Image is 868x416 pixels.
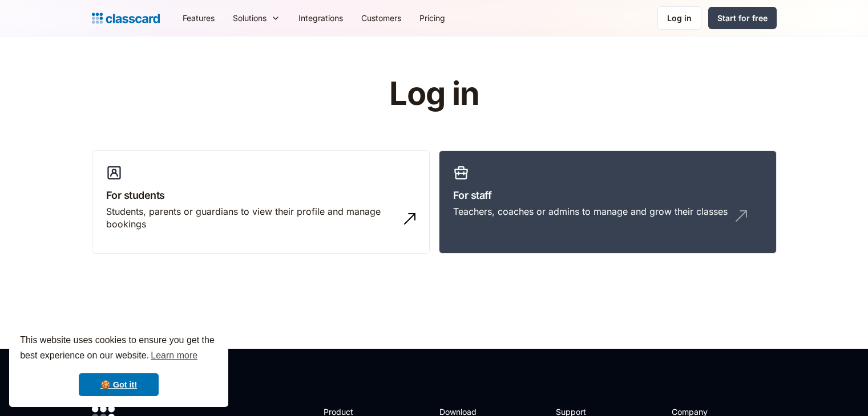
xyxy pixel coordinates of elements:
h3: For students [106,187,415,203]
a: Features [173,5,224,31]
a: Log in [657,6,701,30]
a: Pricing [410,5,454,31]
div: Teachers, coaches or admins to manage and grow their classes [453,205,728,218]
a: Customers [352,5,410,31]
a: Integrations [289,5,352,31]
a: learn more about cookies [149,347,199,364]
div: cookieconsent [9,323,228,407]
a: For studentsStudents, parents or guardians to view their profile and manage bookings [92,150,430,254]
h1: Log in [253,76,615,112]
a: Start for free [708,7,777,29]
div: Log in [667,12,692,24]
div: Students, parents or guardians to view their profile and manage bookings [106,205,393,231]
a: For staffTeachers, coaches or admins to manage and grow their classes [439,150,777,254]
a: home [92,10,160,26]
div: Solutions [233,12,267,24]
a: dismiss cookie message [79,373,159,396]
div: Start for free [717,12,768,24]
h3: For staff [453,187,762,203]
span: This website uses cookies to ensure you get the best experience on our website. [20,333,217,364]
div: Solutions [224,5,289,31]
